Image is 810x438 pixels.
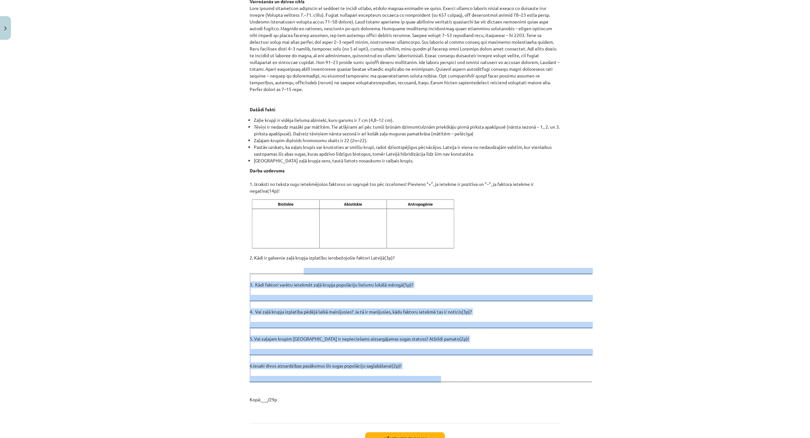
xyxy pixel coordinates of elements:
[254,157,560,164] li: [GEOGRAPHIC_DATA] zaļā krupja sens, tautā lietots nosaukums ir raibais krupis.
[250,167,560,194] p: 1. Izraksti no teksta sugu ietekmējošos faktorus un sagrupē tos pēc izcelsmes! Pievieno “+”, ja i...
[254,117,560,123] li: Zaļie krupji ir vidēja lieluma abinieki, kuru garums ir 7 cm (4,8–12 cm).
[4,26,7,31] img: icon-close-lesson-0947bae3869378f0d4975bcd49f059093ad1ed9edebbc8119c70593378902aed.svg
[254,144,560,157] li: Pastāv uzskats, ka zaļais krupis var krustoties ar smilšu krupi, radot dzīvotspējīgus pēcnācējus....
[254,137,560,144] li: Zaļajam krupim diploīds hromosomu skaits ir 22 (2n=22).
[250,106,275,112] strong: Dažādi fakti
[250,198,459,251] img: A white rectangular object with black textDescription automatically generated
[250,168,285,173] strong: Darba uzdevums
[250,254,560,403] p: 2. Kādi ir galvenie zaļā krupja izplatību ierobežojošie faktori Latvijā(3p)? ____________________...
[254,123,560,137] li: Tēviņi ir nedaudz mazāki par mātītēm. Tie atšķirami arī pēc tumši brūnām dzimumtulznām priekškāju...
